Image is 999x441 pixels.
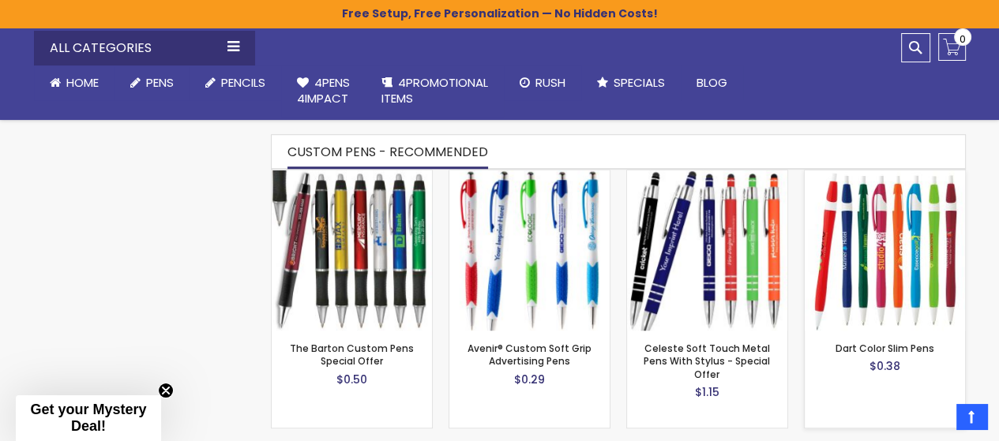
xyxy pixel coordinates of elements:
[681,65,743,100] a: Blog
[221,74,265,91] span: Pencils
[449,170,610,183] a: Avenir® Custom Soft Grip Advertising Pens
[535,74,565,91] span: Rush
[297,74,350,107] span: 4Pens 4impact
[290,342,414,368] a: The Barton Custom Pens Special Offer
[938,33,966,61] a: 0
[272,170,432,183] a: The Barton Custom Pens Special Offer
[158,383,174,398] button: Close teaser
[30,402,146,434] span: Get your Mystery Deal!
[697,74,727,91] span: Blog
[34,31,255,65] div: All Categories
[504,65,581,100] a: Rush
[115,65,190,100] a: Pens
[381,74,488,107] span: 4PROMOTIONAL ITEMS
[281,65,366,117] a: 4Pens4impact
[805,170,965,331] img: Dart Color slim Pens
[336,372,367,387] span: $0.50
[627,170,787,183] a: Celeste Soft Touch Metal Pens With Stylus - Special Offer
[614,74,665,91] span: Specials
[468,342,592,368] a: Avenir® Custom Soft Grip Advertising Pens
[146,74,174,91] span: Pens
[627,170,787,331] img: Celeste Soft Touch Metal Pens With Stylus - Special Offer
[581,65,681,100] a: Specials
[66,74,99,91] span: Home
[960,32,966,47] span: 0
[272,170,432,331] img: The Barton Custom Pens Special Offer
[16,395,161,441] div: Get your Mystery Deal!Close teaser
[34,65,115,100] a: Home
[366,65,504,117] a: 4PROMOTIONALITEMS
[190,65,281,100] a: Pencils
[805,170,965,183] a: Dart Color slim Pens
[514,372,545,387] span: $0.29
[449,170,610,331] img: Avenir® Custom Soft Grip Advertising Pens
[287,143,488,161] span: CUSTOM PENS - RECOMMENDED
